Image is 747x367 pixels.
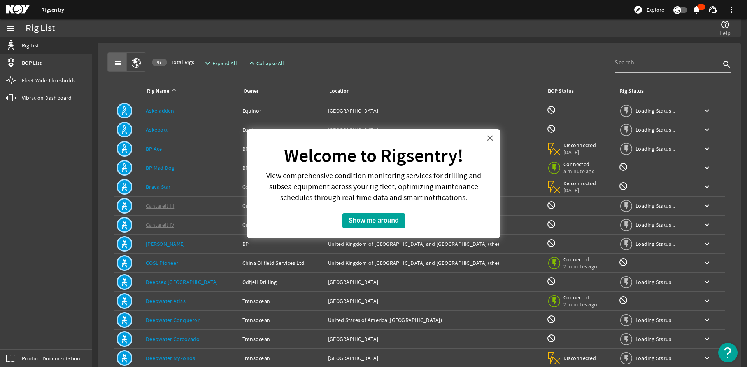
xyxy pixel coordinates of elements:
[328,354,540,362] div: [GEOGRAPHIC_DATA]
[635,202,675,209] span: Loading Status...
[146,278,218,285] a: Deepsea [GEOGRAPHIC_DATA]
[212,59,237,67] span: Expand All
[146,183,171,190] a: Brava Star
[547,219,556,229] mat-icon: BOP Monitoring not available for this rig
[635,107,675,114] span: Loading Status...
[635,336,675,343] span: Loading Status...
[242,278,322,286] div: Odfjell Drilling
[284,144,463,168] strong: Welcome to Rigsentry!
[702,220,712,230] mat-icon: keyboard_arrow_down
[563,256,597,263] span: Connected
[146,164,175,171] a: BP Mad Dog
[702,163,712,172] mat-icon: keyboard_arrow_down
[563,180,596,187] span: Disconnected
[146,202,174,209] a: Cantarell III
[547,238,556,248] mat-icon: BOP Monitoring not available for this rig
[242,335,322,343] div: Transocean
[719,29,731,37] span: Help
[548,87,574,96] div: BOP Status
[647,6,664,14] span: Explore
[619,162,628,172] mat-icon: Rig Monitoring not available for this rig
[619,257,628,267] mat-icon: Rig Monitoring not available for this rig
[6,24,16,33] mat-icon: menu
[329,87,350,96] div: Location
[146,317,200,324] a: Deepwater Conqueror
[620,87,644,96] div: Rig Status
[244,87,259,96] div: Owner
[563,187,596,194] span: [DATE]
[635,355,675,362] span: Loading Status...
[242,126,322,134] div: Equinor
[342,213,405,228] button: Show me around
[242,316,322,324] div: Transocean
[242,259,322,267] div: China Oilfield Services Ltd.
[547,105,556,115] mat-icon: BOP Monitoring not available for this rig
[242,221,322,229] div: Grupo R
[247,59,253,68] mat-icon: expand_less
[328,297,540,305] div: [GEOGRAPHIC_DATA]
[146,297,186,304] a: Deepwater Atlas
[721,20,730,29] mat-icon: help_outline
[563,149,596,156] span: [DATE]
[635,278,675,285] span: Loading Status...
[563,301,597,308] span: 2 minutes ago
[702,353,712,363] mat-icon: keyboard_arrow_down
[146,145,162,152] a: BP Ace
[22,355,80,362] span: Product Documentation
[563,355,596,362] span: Disconnected
[22,42,39,49] span: Rig List
[328,316,540,324] div: United States of America ([GEOGRAPHIC_DATA])
[718,343,738,362] button: Open Resource Center
[146,126,168,133] a: Askepott
[702,334,712,344] mat-icon: keyboard_arrow_down
[702,201,712,210] mat-icon: keyboard_arrow_down
[6,93,16,103] mat-icon: vibration
[203,59,209,68] mat-icon: expand_more
[242,240,322,248] div: BP
[635,126,675,133] span: Loading Status...
[242,164,322,172] div: BP
[242,297,322,305] div: Transocean
[152,59,167,66] div: 47
[547,124,556,134] mat-icon: BOP Monitoring not available for this rig
[328,107,540,115] div: [GEOGRAPHIC_DATA]
[702,125,712,134] mat-icon: keyboard_arrow_down
[328,240,540,248] div: United Kingdom of [GEOGRAPHIC_DATA] and [GEOGRAPHIC_DATA] (the)
[242,354,322,362] div: Transocean
[146,240,185,247] a: [PERSON_NAME]
[563,168,596,175] span: a minute ago
[41,6,64,14] a: Rigsentry
[547,200,556,210] mat-icon: BOP Monitoring not available for this rig
[146,221,174,228] a: Cantarell IV
[22,59,42,67] span: BOP List
[702,106,712,115] mat-icon: keyboard_arrow_down
[702,258,712,268] mat-icon: keyboard_arrow_down
[147,87,169,96] div: Rig Name
[722,60,731,69] i: search
[619,296,628,305] mat-icon: Rig Monitoring not available for this rig
[26,24,55,32] div: Rig List
[328,259,540,267] div: United Kingdom of [GEOGRAPHIC_DATA] and [GEOGRAPHIC_DATA] (the)
[635,221,675,228] span: Loading Status...
[242,107,322,115] div: Equinor
[563,263,597,270] span: 2 minutes ago
[328,126,540,134] div: [GEOGRAPHIC_DATA]
[547,277,556,286] mat-icon: BOP Monitoring not available for this rig
[152,58,194,66] span: Total Rigs
[547,315,556,324] mat-icon: BOP Monitoring not available for this rig
[702,277,712,287] mat-icon: keyboard_arrow_down
[257,170,490,203] p: View comprehensive condition monitoring services for drilling and subsea equipment across your ri...
[146,259,178,266] a: COSL Pioneer
[702,239,712,249] mat-icon: keyboard_arrow_down
[328,278,540,286] div: [GEOGRAPHIC_DATA]
[702,144,712,153] mat-icon: keyboard_arrow_down
[328,335,540,343] div: [GEOGRAPHIC_DATA]
[633,5,643,14] mat-icon: explore
[22,77,75,84] span: Fleet Wide Thresholds
[242,202,322,210] div: Grupo R
[486,132,494,144] button: Close
[563,142,596,149] span: Disconnected
[256,59,284,67] span: Collapse All
[702,182,712,191] mat-icon: keyboard_arrow_down
[563,294,597,301] span: Connected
